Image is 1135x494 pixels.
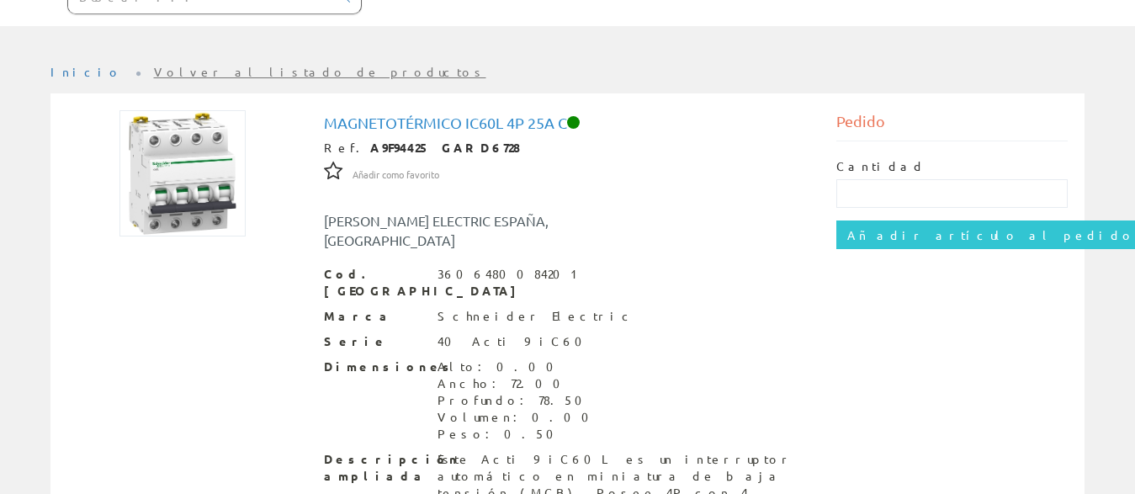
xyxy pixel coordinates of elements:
[836,158,926,175] label: Cantidad
[324,266,425,300] span: Cod. [GEOGRAPHIC_DATA]
[438,359,599,375] div: Alto: 0.00
[119,110,246,236] img: Foto artículo Magnetotérmico iC60L 4p 25a C (150x150)
[836,110,1068,141] div: Pedido
[353,166,439,181] a: Añadir como favorito
[324,140,812,157] div: Ref.
[324,308,425,325] span: Marca
[50,64,122,79] a: Inicio
[154,64,486,79] a: Volver al listado de productos
[438,409,599,426] div: Volumen: 0.00
[370,140,521,155] strong: A9F94425 GARD6728
[438,308,635,325] div: Schneider Electric
[324,114,812,131] h1: Magnetotérmico iC60L 4p 25a C
[438,426,599,443] div: Peso: 0.50
[311,211,611,250] div: [PERSON_NAME] ELECTRIC ESPAÑA, [GEOGRAPHIC_DATA]
[438,266,585,283] div: 3606480084201
[324,359,425,375] span: Dimensiones
[353,168,439,182] span: Añadir como favorito
[324,333,425,350] span: Serie
[438,333,592,350] div: 40 Acti 9 iC60
[438,375,599,392] div: Ancho: 72.00
[324,451,425,485] span: Descripción ampliada
[438,392,599,409] div: Profundo: 78.50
